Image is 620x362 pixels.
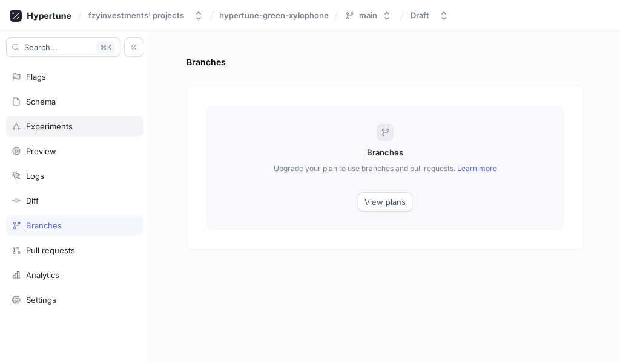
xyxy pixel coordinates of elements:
[26,295,56,305] div: Settings
[367,147,403,159] p: Branches
[84,5,208,25] button: fzyinvestments' projects
[340,5,397,25] button: main
[219,11,329,19] span: hypertune-green-xylophone
[186,56,226,68] div: Branches
[26,97,56,106] div: Schema
[26,121,73,131] div: Experiments
[26,221,62,230] div: Branches
[358,192,412,212] button: View plans
[26,72,46,82] div: Flags
[6,37,120,57] button: Search...K
[26,146,56,156] div: Preview
[96,41,115,53] div: K
[24,44,58,51] span: Search...
[406,5,453,25] button: Draft
[274,163,497,174] p: Upgrade your plan to use branches and pull requests.
[411,10,429,21] div: Draft
[359,10,377,21] div: main
[26,270,59,280] div: Analytics
[26,245,75,255] div: Pull requests
[364,198,406,205] span: View plans
[26,196,39,205] div: Diff
[26,171,44,181] div: Logs
[88,10,184,21] div: fzyinvestments' projects
[457,164,497,173] a: Learn more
